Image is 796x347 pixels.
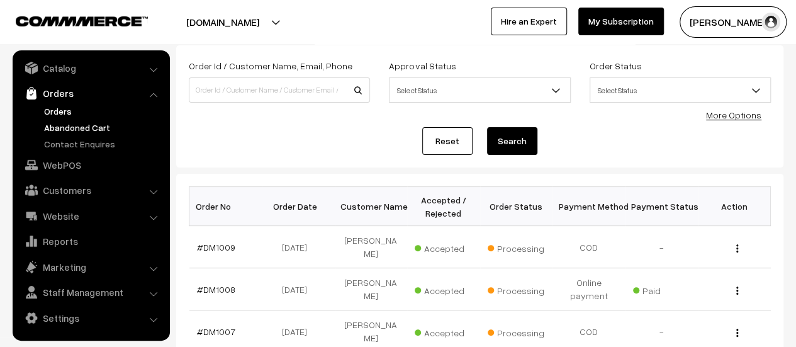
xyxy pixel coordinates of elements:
span: Select Status [390,79,569,101]
th: Action [698,187,771,226]
th: Order No [189,187,262,226]
th: Order Status [480,187,553,226]
a: Reset [422,127,473,155]
a: Website [16,205,165,227]
td: [PERSON_NAME] [335,226,408,268]
img: COMMMERCE [16,16,148,26]
span: Processing [488,281,551,297]
img: Menu [736,329,738,337]
a: Marketing [16,256,165,278]
a: Orders [41,105,165,118]
img: user [761,13,780,31]
button: Search [487,127,537,155]
span: Accepted [415,323,478,339]
span: Select Status [590,79,770,101]
a: Hire an Expert [491,8,567,35]
a: #DM1007 [197,326,235,337]
span: Paid [633,281,696,297]
span: Accepted [415,281,478,297]
span: Select Status [389,77,570,103]
a: Catalog [16,57,165,79]
th: Customer Name [335,187,408,226]
span: Select Status [590,77,771,103]
th: Payment Method [552,187,625,226]
a: Abandoned Cart [41,121,165,134]
th: Order Date [262,187,335,226]
td: [DATE] [262,268,335,310]
label: Order Id / Customer Name, Email, Phone [189,59,352,72]
td: [PERSON_NAME] [335,268,408,310]
a: More Options [706,110,761,120]
a: Contact Enquires [41,137,165,151]
img: Menu [736,244,738,253]
button: [DOMAIN_NAME] [142,6,303,38]
a: Orders [16,82,165,105]
img: Menu [736,287,738,295]
td: COD [552,226,625,268]
a: Settings [16,307,165,329]
span: Processing [488,323,551,339]
label: Order Status [590,59,642,72]
th: Accepted / Rejected [407,187,480,226]
td: - [625,226,698,268]
button: [PERSON_NAME] [680,6,787,38]
a: #DM1009 [197,242,235,253]
td: [DATE] [262,226,335,268]
span: Accepted [415,239,478,255]
th: Payment Status [625,187,698,226]
a: Customers [16,179,165,202]
span: Processing [488,239,551,255]
a: COMMMERCE [16,13,126,28]
label: Approval Status [389,59,456,72]
a: #DM1008 [197,284,235,295]
a: Reports [16,230,165,253]
td: Online payment [552,268,625,310]
a: Staff Management [16,281,165,304]
a: My Subscription [578,8,664,35]
input: Order Id / Customer Name / Customer Email / Customer Phone [189,77,370,103]
a: WebPOS [16,154,165,176]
